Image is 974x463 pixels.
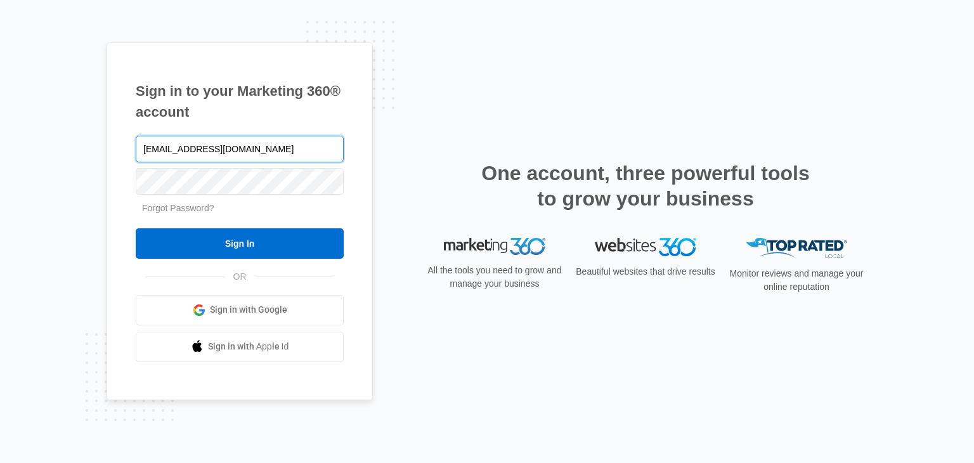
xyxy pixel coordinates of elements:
[477,160,814,211] h2: One account, three powerful tools to grow your business
[424,264,566,290] p: All the tools you need to grow and manage your business
[595,238,696,256] img: Websites 360
[575,265,717,278] p: Beautiful websites that drive results
[136,228,344,259] input: Sign In
[136,81,344,122] h1: Sign in to your Marketing 360® account
[210,303,287,316] span: Sign in with Google
[136,295,344,325] a: Sign in with Google
[142,203,214,213] a: Forgot Password?
[444,238,545,256] img: Marketing 360
[136,332,344,362] a: Sign in with Apple Id
[136,136,344,162] input: Email
[725,267,867,294] p: Monitor reviews and manage your online reputation
[224,270,256,284] span: OR
[208,340,289,353] span: Sign in with Apple Id
[746,238,847,259] img: Top Rated Local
